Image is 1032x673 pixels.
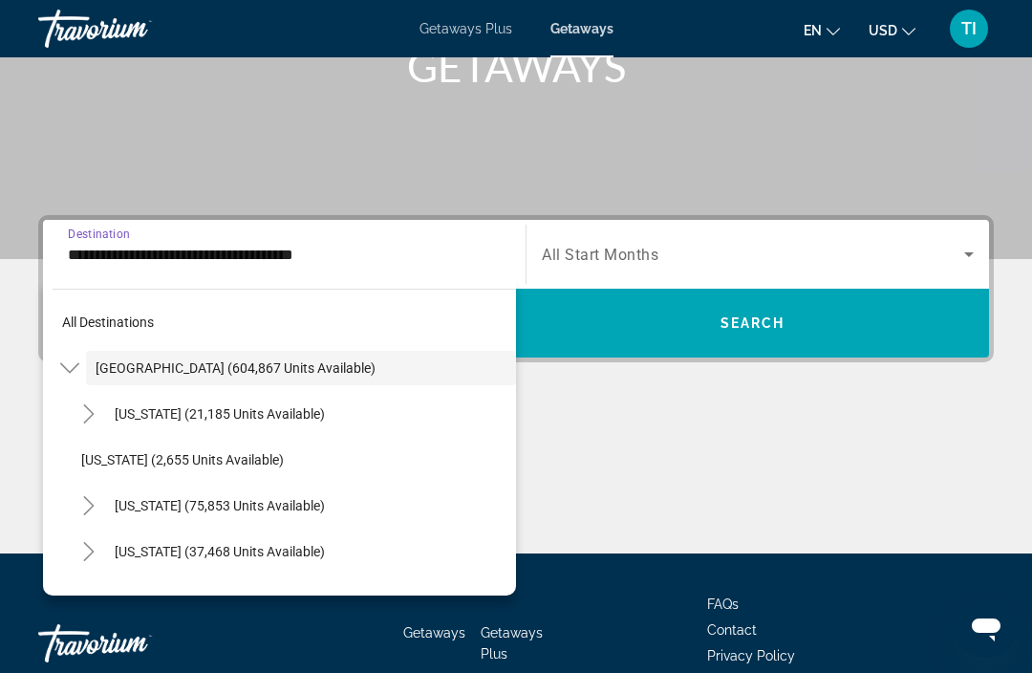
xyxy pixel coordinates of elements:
a: Travorium [38,615,229,672]
button: [US_STATE] (2,655 units available) [72,443,516,477]
a: Contact [707,622,757,638]
a: Getaways Plus [481,625,543,662]
button: Toggle California (75,853 units available) [72,489,105,523]
span: [US_STATE] (37,468 units available) [115,544,325,559]
a: Travorium [38,4,229,54]
span: [US_STATE] (21,185 units available) [115,406,325,422]
button: User Menu [944,9,994,49]
button: Toggle Arizona (21,185 units available) [72,398,105,431]
a: Getaways [403,625,465,640]
button: [US_STATE] (37,468 units available) [105,534,516,569]
iframe: Button to launch messaging window [956,597,1017,658]
button: [US_STATE] (75,853 units available) [105,488,516,523]
span: All destinations [62,315,154,330]
button: Search [516,289,989,358]
a: FAQs [707,597,739,612]
a: Getaways [550,21,613,36]
span: All Start Months [542,246,658,264]
span: Search [720,315,785,331]
span: [US_STATE] (2,655 units available) [81,452,284,467]
button: [US_STATE] (44 units available) [72,580,516,615]
button: [GEOGRAPHIC_DATA] (604,867 units available) [86,351,516,385]
button: Toggle Colorado (37,468 units available) [72,535,105,569]
button: Change currency [869,16,915,44]
a: Getaways Plus [419,21,512,36]
span: en [804,23,822,38]
span: TI [961,19,977,38]
button: All destinations [53,305,516,339]
button: Toggle United States (604,867 units available) [53,352,86,385]
span: USD [869,23,897,38]
span: [US_STATE] (75,853 units available) [115,498,325,513]
span: [GEOGRAPHIC_DATA] (604,867 units available) [96,360,376,376]
div: Search widget [43,220,989,358]
a: Privacy Policy [707,648,795,663]
span: Destination [68,227,130,240]
button: Change language [804,16,840,44]
button: [US_STATE] (21,185 units available) [105,397,516,431]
